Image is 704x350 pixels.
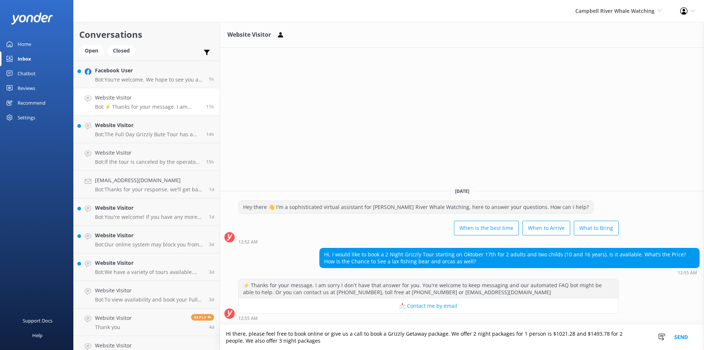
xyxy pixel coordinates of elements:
strong: 12:52 AM [238,240,258,244]
div: Help [32,328,43,343]
span: Sep 28 2025 12:55am (UTC -07:00) America/Tijuana [206,104,214,110]
span: Sep 26 2025 06:45pm (UTC -07:00) America/Tijuana [209,186,214,192]
div: Home [18,37,31,51]
div: Reviews [18,81,35,95]
h4: Website Visitor [95,121,201,129]
a: Website VisitorBot:Our online system may block you from booking as a single passenger if there is... [74,226,220,253]
a: Website VisitorBot:To view availability and book your Full Day Grizzly Bute Tour, please visit [U... [74,281,220,308]
a: Website VisitorBot:The Full Day Grizzly Bute Tour has a minimum age requirement of [DEMOGRAPHIC_D... [74,116,220,143]
a: Website VisitorThank youReply4d [74,308,220,336]
a: [EMAIL_ADDRESS][DOMAIN_NAME]Bot:Thanks for your response, we'll get back to you as soon as we can... [74,171,220,198]
p: Thank you [95,324,132,331]
span: Sep 28 2025 10:52am (UTC -07:00) America/Tijuana [209,76,214,82]
a: Closed [107,46,139,54]
h4: Website Visitor [95,286,203,295]
p: Bot: If the tour is canceled by the operator due to weather or unforeseen circumstances, you will... [95,159,201,165]
h4: Website Visitor [95,342,203,350]
p: Bot: Thanks for your response, we'll get back to you as soon as we can during opening hours. [95,186,203,193]
p: Bot: Our online system may block you from booking as a single passenger if there is no one else b... [95,241,203,248]
div: Settings [18,110,35,125]
strong: 12:55 AM [238,316,258,321]
span: [DATE] [451,188,474,194]
span: Sep 27 2025 09:01pm (UTC -07:00) America/Tijuana [206,159,214,165]
div: Hi, I would like to book a 2 Night Grizzly Tour starting on Oktober 17th for 2 adults and two chi... [320,248,699,268]
button: Send [667,325,695,350]
div: ⚡ Thanks for your message. I am sorry I don't have that answer for you. You're welcome to keep me... [239,279,618,299]
h4: [EMAIL_ADDRESS][DOMAIN_NAME] [95,176,203,184]
p: Bot: ⚡ Thanks for your message. I am sorry I don't have that answer for you. You're welcome to ke... [95,104,201,110]
div: Sep 28 2025 12:55am (UTC -07:00) America/Tijuana [319,270,700,275]
h2: Conversations [79,28,214,42]
h4: Website Visitor [95,231,203,239]
div: Closed [107,45,135,56]
span: Sep 23 2025 06:54pm (UTC -07:00) America/Tijuana [209,324,214,330]
h4: Website Visitor [95,94,201,102]
span: Sep 24 2025 01:36pm (UTC -07:00) America/Tijuana [209,296,214,303]
span: Sep 25 2025 09:05am (UTC -07:00) America/Tijuana [209,241,214,248]
a: Website VisitorBot:⚡ Thanks for your message. I am sorry I don't have that answer for you. You're... [74,88,220,116]
span: Reply [191,314,214,321]
div: Hey there 👋 I'm a sophisticated virtual assistant for [PERSON_NAME] River Whale Watching, here to... [239,201,593,213]
h4: Website Visitor [95,314,132,322]
span: Sep 25 2025 08:05am (UTC -07:00) America/Tijuana [209,269,214,275]
button: What to Bring [574,221,619,235]
p: Bot: The Full Day Grizzly Bute Tour has a minimum age requirement of [DEMOGRAPHIC_DATA]. [95,131,201,138]
span: Sep 27 2025 09:51pm (UTC -07:00) America/Tijuana [206,131,214,137]
a: Website VisitorBot:You're welcome! If you have any more questions, feel free to ask.1d [74,198,220,226]
a: Website VisitorBot:We have a variety of tours available. You can find a full list of tours at [UR... [74,253,220,281]
p: Bot: To view availability and book your Full Day Grizzly Bute Tour, please visit [URL][DOMAIN_NAME]. [95,296,203,303]
div: Inbox [18,51,31,66]
h3: Website Visitor [227,30,271,40]
span: Campbell River Whale Watching [575,7,654,14]
textarea: Hi there, please feel free to book online or give us a call to book a Grizzly Getaway package. We... [220,325,704,350]
span: Sep 26 2025 03:13pm (UTC -07:00) America/Tijuana [209,214,214,220]
div: Open [79,45,104,56]
h4: Website Visitor [95,259,203,267]
p: Bot: You're welcome. We hope to see you at [PERSON_NAME][GEOGRAPHIC_DATA] Whale Watching soon! [95,76,203,83]
div: Support Docs [23,313,52,328]
h4: Website Visitor [95,204,203,212]
img: yonder-white-logo.png [11,12,53,25]
button: 📩 Contact me by email [239,299,618,313]
button: When to Arrive [522,221,570,235]
button: When is the best time [454,221,519,235]
p: Bot: We have a variety of tours available. You can find a full list of tours at [URL][DOMAIN_NAME... [95,269,203,275]
div: Sep 28 2025 12:55am (UTC -07:00) America/Tijuana [238,315,619,321]
h4: Facebook User [95,66,203,75]
strong: 12:55 AM [678,271,697,275]
p: Bot: You're welcome! If you have any more questions, feel free to ask. [95,214,203,220]
div: Chatbot [18,66,36,81]
h4: Website Visitor [95,149,201,157]
a: Website VisitorBot:If the tour is canceled by the operator due to weather or unforeseen circumsta... [74,143,220,171]
a: Facebook UserBot:You're welcome. We hope to see you at [PERSON_NAME][GEOGRAPHIC_DATA] Whale Watch... [74,61,220,88]
a: Open [79,46,107,54]
div: Sep 28 2025 12:52am (UTC -07:00) America/Tijuana [238,239,619,244]
div: Recommend [18,95,45,110]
